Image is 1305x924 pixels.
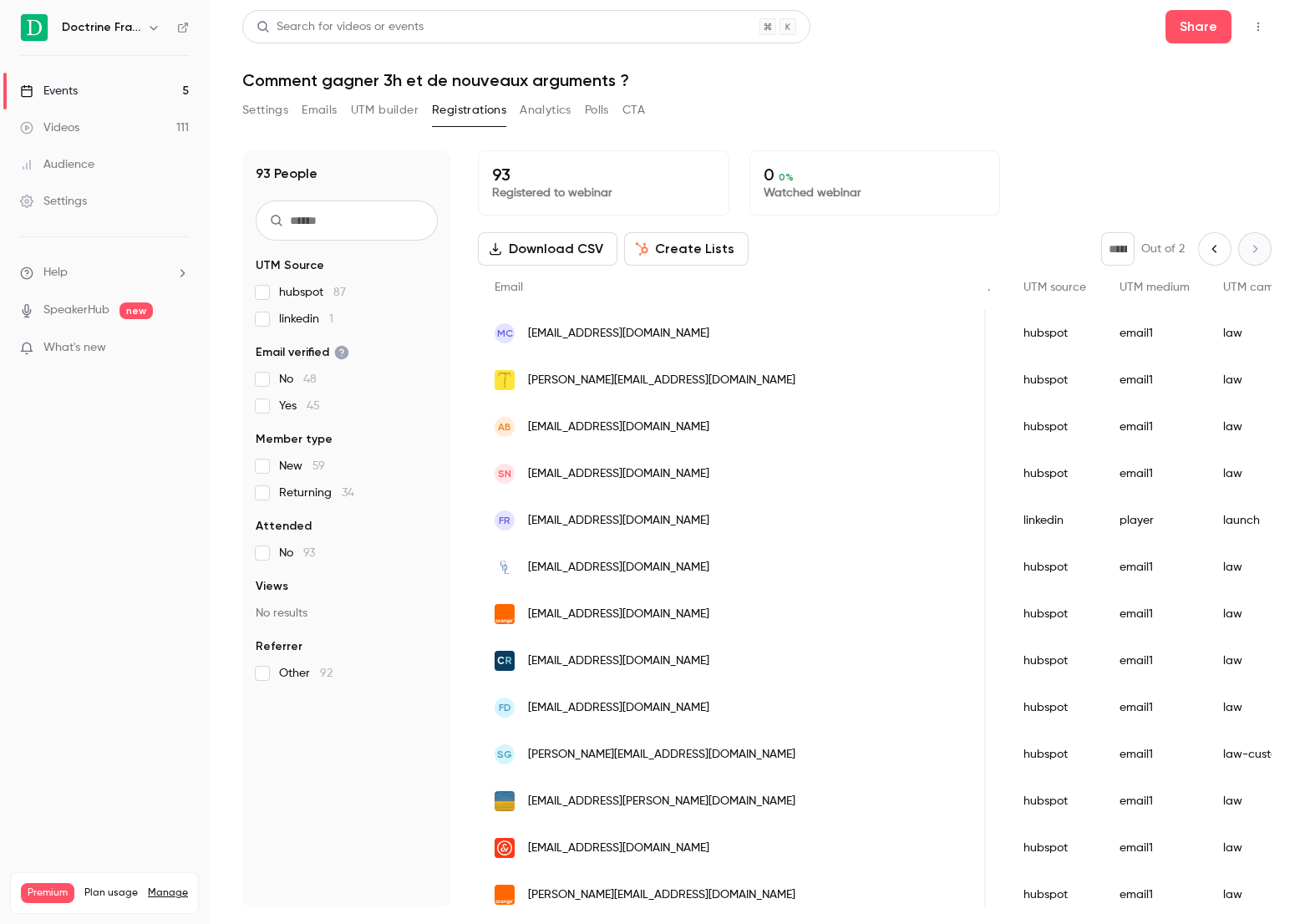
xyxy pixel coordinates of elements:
[256,431,333,448] span: Member type
[1103,591,1206,637] div: email1
[342,487,354,499] span: 34
[279,485,354,501] span: Returning
[478,232,617,266] button: Download CSV
[279,311,333,327] span: linkedin
[1007,497,1103,544] div: linkedin
[242,97,288,124] button: Settings
[20,193,87,210] div: Settings
[528,372,795,389] span: [PERSON_NAME][EMAIL_ADDRESS][DOMAIN_NAME]
[528,746,795,764] span: [PERSON_NAME][EMAIL_ADDRESS][DOMAIN_NAME]
[329,313,333,325] span: 1
[1103,544,1206,591] div: email1
[779,171,794,183] span: 0 %
[1141,241,1185,257] p: Out of 2
[279,665,333,682] span: Other
[495,370,515,390] img: temime.fr
[528,606,709,623] span: [EMAIL_ADDRESS][DOMAIN_NAME]
[1007,684,1103,731] div: hubspot
[279,398,320,414] span: Yes
[84,886,138,900] span: Plan usage
[256,344,349,361] span: Email verified
[20,119,79,136] div: Videos
[1120,282,1190,293] span: UTM medium
[528,840,709,857] span: [EMAIL_ADDRESS][DOMAIN_NAME]
[1007,404,1103,450] div: hubspot
[528,559,709,576] span: [EMAIL_ADDRESS][DOMAIN_NAME]
[495,282,523,293] span: Email
[303,373,317,385] span: 48
[256,257,324,274] span: UTM Source
[1165,10,1231,43] button: Share
[495,838,515,858] img: cvs-avocats.com
[520,97,571,124] button: Analytics
[169,341,189,356] iframe: Noticeable Trigger
[528,325,709,343] span: [EMAIL_ADDRESS][DOMAIN_NAME]
[256,638,302,655] span: Referrer
[148,886,188,900] a: Manage
[256,257,438,682] section: facet-groups
[20,156,94,173] div: Audience
[528,652,709,670] span: [EMAIL_ADDRESS][DOMAIN_NAME]
[256,605,438,622] p: No results
[307,400,320,412] span: 45
[279,458,325,475] span: New
[1007,871,1103,918] div: hubspot
[43,339,106,357] span: What's new
[764,185,987,201] p: Watched webinar
[764,165,987,185] p: 0
[351,97,419,124] button: UTM builder
[432,97,506,124] button: Registrations
[624,232,749,266] button: Create Lists
[1103,731,1206,778] div: email1
[622,97,645,124] button: CTA
[333,287,346,298] span: 87
[498,466,511,481] span: SN
[119,302,153,319] span: new
[1103,357,1206,404] div: email1
[43,302,109,319] a: SpeakerHub
[495,604,515,624] img: orange.fr
[497,326,513,341] span: MC
[1023,282,1086,293] span: UTM source
[62,19,140,36] h6: Doctrine France
[21,14,48,41] img: Doctrine France
[320,668,333,679] span: 92
[498,419,511,434] span: AB
[495,791,515,811] img: sarda-avocats.com
[528,793,795,810] span: [EMAIL_ADDRESS][PERSON_NAME][DOMAIN_NAME]
[1007,825,1103,871] div: hubspot
[256,578,288,595] span: Views
[492,165,715,185] p: 93
[20,264,189,282] li: help-dropdown-opener
[585,97,609,124] button: Polls
[43,264,68,282] span: Help
[1103,310,1206,357] div: email1
[1103,404,1206,450] div: email1
[21,883,74,903] span: Premium
[1198,232,1231,266] button: Previous page
[302,97,337,124] button: Emails
[1007,450,1103,497] div: hubspot
[528,465,709,483] span: [EMAIL_ADDRESS][DOMAIN_NAME]
[256,164,317,184] h1: 93 People
[279,371,317,388] span: No
[497,747,512,762] span: SG
[256,18,424,36] div: Search for videos or events
[1103,637,1206,684] div: email1
[495,651,515,671] img: cabinet-riaud.fr
[1103,871,1206,918] div: email1
[279,545,315,561] span: No
[1007,544,1103,591] div: hubspot
[1007,310,1103,357] div: hubspot
[279,284,346,301] span: hubspot
[528,419,709,436] span: [EMAIL_ADDRESS][DOMAIN_NAME]
[242,70,1272,90] h1: Comment gagner 3h et de nouveaux arguments ?
[1103,684,1206,731] div: email1
[1007,778,1103,825] div: hubspot
[1007,357,1103,404] div: hubspot
[495,557,515,577] img: gerydemardlin.com
[528,512,709,530] span: [EMAIL_ADDRESS][DOMAIN_NAME]
[1007,731,1103,778] div: hubspot
[492,185,715,201] p: Registered to webinar
[1103,825,1206,871] div: email1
